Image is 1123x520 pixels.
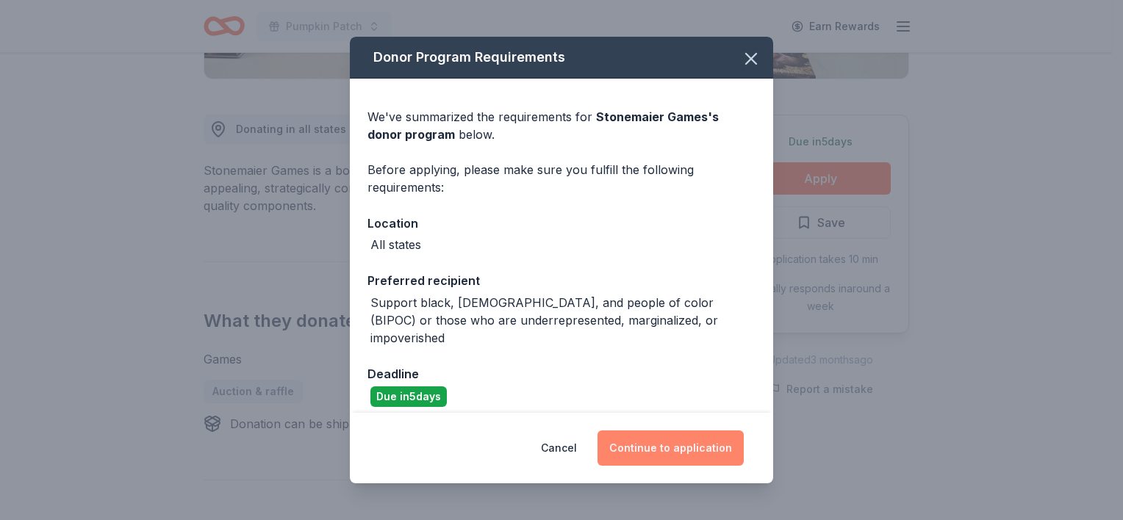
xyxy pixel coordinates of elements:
[370,386,447,407] div: Due in 5 days
[370,294,756,347] div: Support black, [DEMOGRAPHIC_DATA], and people of color (BIPOC) or those who are underrepresented,...
[350,37,773,79] div: Donor Program Requirements
[367,108,756,143] div: We've summarized the requirements for below.
[367,271,756,290] div: Preferred recipient
[367,214,756,233] div: Location
[367,364,756,383] div: Deadline
[598,430,744,466] button: Continue to application
[370,236,421,253] div: All states
[367,161,756,196] div: Before applying, please make sure you fulfill the following requirements:
[541,430,577,466] button: Cancel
